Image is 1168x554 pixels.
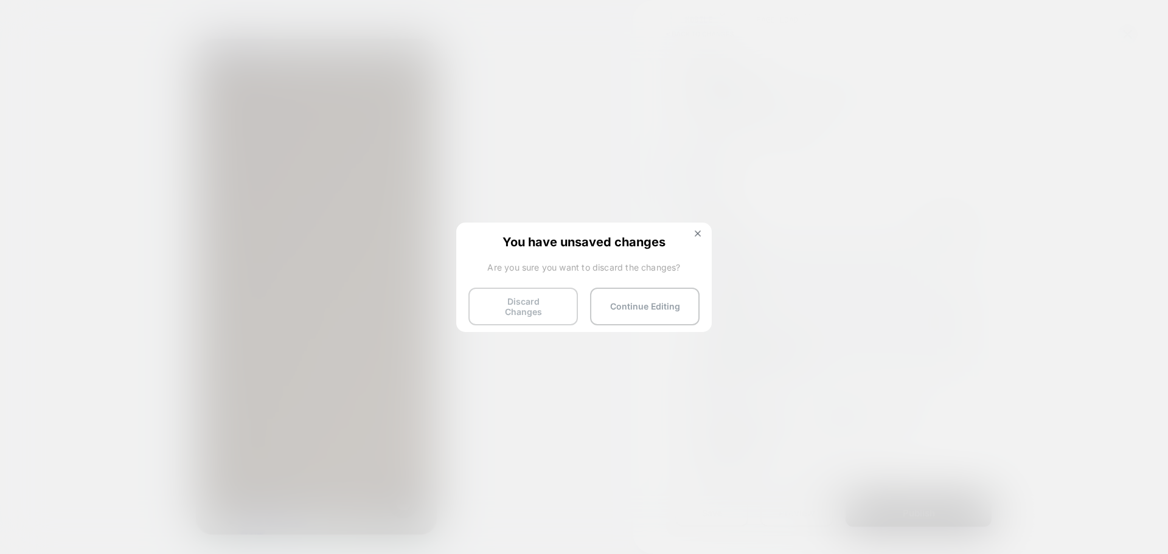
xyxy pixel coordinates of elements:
[186,445,229,483] iframe: Gorgias live chat messenger
[590,288,700,325] button: Continue Editing
[468,262,700,272] span: Are you sure you want to discard the changes?
[468,235,700,247] span: You have unsaved changes
[695,230,701,237] img: close
[468,288,578,325] button: Discard Changes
